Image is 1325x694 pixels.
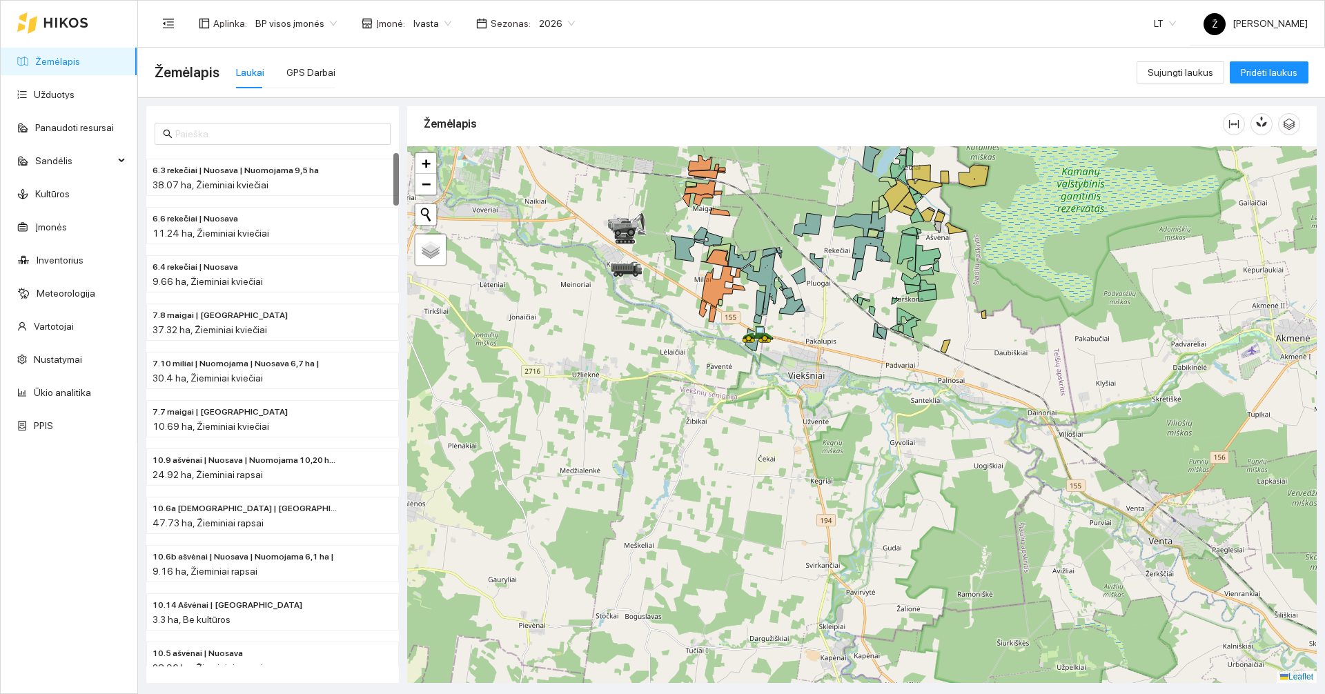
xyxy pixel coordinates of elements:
[1224,119,1244,130] span: column-width
[153,551,334,564] span: 10.6b ašvėnai | Nuosava | Nuomojama 6,1 ha |
[199,18,210,29] span: layout
[35,56,80,67] a: Žemėlapis
[1137,61,1224,83] button: Sujungti laukus
[415,174,436,195] a: Zoom out
[153,179,268,190] span: 38.07 ha, Žieminiai kviečiai
[213,16,247,31] span: Aplinka :
[153,309,288,322] span: 7.8 maigai | Nuosava
[35,221,67,232] a: Įmonės
[153,517,264,528] span: 47.73 ha, Žieminiai rapsai
[415,153,436,174] a: Zoom in
[286,65,335,80] div: GPS Darbai
[1137,67,1224,78] a: Sujungti laukus
[153,357,320,370] span: 7.10 miliai | Nuomojama | Nuosava 6,7 ha |
[163,129,173,139] span: search
[413,13,451,34] span: Ivasta
[1154,13,1176,34] span: LT
[539,13,575,34] span: 2026
[153,469,263,480] span: 24.92 ha, Žieminiai rapsai
[362,18,373,29] span: shop
[491,16,531,31] span: Sezonas :
[422,175,431,192] span: −
[37,288,95,299] a: Meteorologija
[236,65,264,80] div: Laukai
[34,387,91,398] a: Ūkio analitika
[153,647,243,660] span: 10.5 ašvėnai | Nuosava
[255,13,337,34] span: BP visos įmonės
[153,261,238,274] span: 6.4 rekečiai | Nuosava
[153,324,267,335] span: 37.32 ha, Žieminiai kviečiai
[1223,113,1245,135] button: column-width
[153,228,269,239] span: 11.24 ha, Žieminiai kviečiai
[1148,65,1213,80] span: Sujungti laukus
[153,566,257,577] span: 9.16 ha, Žieminiai rapsai
[162,17,175,30] span: menu-fold
[153,614,230,625] span: 3.3 ha, Be kultūros
[153,406,288,419] span: 7.7 maigai | Nuomojama
[155,10,182,37] button: menu-fold
[155,61,219,83] span: Žemėlapis
[34,89,75,100] a: Užduotys
[37,255,84,266] a: Inventorius
[153,373,263,384] span: 30.4 ha, Žieminiai kviečiai
[376,16,405,31] span: Įmonė :
[34,321,74,332] a: Vartotojai
[35,122,114,133] a: Panaudoti resursai
[175,126,382,141] input: Paieška
[153,276,263,287] span: 9.66 ha, Žieminiai kviečiai
[34,354,82,365] a: Nustatymai
[1204,18,1308,29] span: [PERSON_NAME]
[153,164,319,177] span: 6.3 rekečiai | Nuosava | Nuomojama 9,5 ha
[35,188,70,199] a: Kultūros
[153,502,337,515] span: 10.6a ašvėnai | Nuomojama | Nuosava 6,0 ha |
[1230,61,1308,83] button: Pridėti laukus
[153,599,302,612] span: 10.14 Ašvėnai | Nuosava
[34,420,53,431] a: PPIS
[1241,65,1297,80] span: Pridėti laukus
[153,421,269,432] span: 10.69 ha, Žieminiai kviečiai
[1212,13,1218,35] span: Ž
[476,18,487,29] span: calendar
[153,212,238,226] span: 6.6 rekečiai | Nuosava
[1230,67,1308,78] a: Pridėti laukus
[424,104,1223,143] div: Žemėlapis
[153,662,263,673] span: 28.96 ha, Žieminiai rapsai
[1280,672,1313,682] a: Leaflet
[415,235,446,265] a: Layers
[153,454,337,467] span: 10.9 ašvėnai | Nuosava | Nuomojama 10,20 ha |
[35,147,114,175] span: Sandėlis
[415,204,436,225] button: Initiate a new search
[422,155,431,172] span: +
